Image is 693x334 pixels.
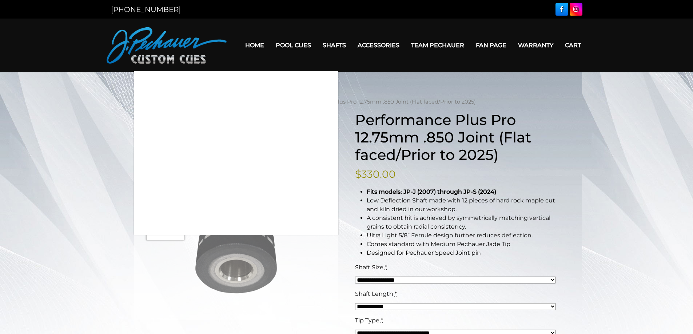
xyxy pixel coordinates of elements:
[355,264,383,271] span: Shaft Size
[317,36,352,55] a: Shafts
[405,36,470,55] a: Team Pechauer
[367,196,559,214] li: Low Deflection Shaft made with 12 pieces of hard rock maple cut and kiln dried in our workshop.
[355,111,559,164] h1: Performance Plus Pro 12.75mm .850 Joint (Flat faced/Prior to 2025)
[152,98,183,105] a: Accessories
[385,264,387,271] abbr: required
[134,98,151,105] a: Home
[352,36,405,55] a: Accessories
[395,290,397,297] abbr: required
[134,120,338,320] img: jp-pro.png
[367,214,559,231] li: A consistent hit is achieved by symmetrically matching vertical grains to obtain radial consistency.
[470,36,512,55] a: Fan Page
[134,98,559,106] nav: Breadcrumb
[185,98,294,105] a: Performance Plus Low Deflection Shafts
[381,317,383,324] abbr: required
[367,240,559,249] li: Comes standard with Medium Pechauer Jade Tip
[355,168,361,180] span: $
[270,36,317,55] a: Pool Cues
[355,168,396,180] bdi: 330.00
[355,290,393,297] span: Shaft Length
[355,317,379,324] span: Tip Type
[512,36,559,55] a: Warranty
[367,188,496,195] strong: Fits models: JP-J (2007) through JP-S (2024)
[239,36,270,55] a: Home
[107,27,227,64] img: Pechauer Custom Cues
[111,5,181,14] a: [PHONE_NUMBER]
[367,231,559,240] li: Ultra Light 5/8” Ferrule design further reduces deflection.
[367,249,559,257] li: Designed for Pechauer Speed Joint pin
[559,36,587,55] a: Cart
